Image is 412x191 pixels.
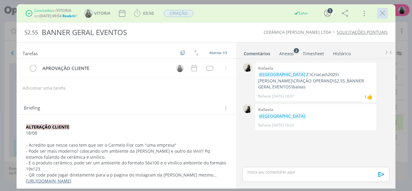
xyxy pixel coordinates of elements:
p: - Pode ser mais moderno? colocando um ambiente da [PERSON_NAME] e outro da Vinil? Pq estamos fala... [26,148,227,160]
img: R [243,104,252,113]
span: 52.55 [24,29,38,36]
div: VITORIA [367,93,373,100]
a: Timesheet [303,48,324,57]
span: Briefing [24,104,40,112]
b: VITORIA [56,8,71,13]
div: Anexos [279,51,294,57]
p: - E o produto cerâmico, pode ser um ambiente do formato 56x100 e o vinílico ambiente do formato 1... [26,160,227,172]
span: @[GEOGRAPHIC_DATA] [259,113,305,119]
a: [URL][DOMAIN_NAME] [26,178,71,184]
a: CERÂMICA [PERSON_NAME] LTDA [264,29,331,35]
strong: ALTERAÇÃO CLIENTE [26,124,69,130]
p: - Acredito que nesse caso tem que ser o Carmelo Fior com "uma empresa" [26,142,227,148]
img: arrow-down-up.svg [194,50,198,56]
button: 1 [323,8,332,18]
b: [DATE] 09:54 [40,13,62,18]
a: Histórico [333,48,351,57]
b: Rafaela [258,107,273,112]
span: Concluído [34,8,51,13]
sup: 2 [294,48,299,53]
p: - QR code pode jogar diretamente para a p´pagina do Instagram da [PERSON_NAME] mesmo... [26,172,227,178]
span: @[GEOGRAPHIC_DATA] [259,72,305,77]
span: Abertas 1/3 [209,50,227,55]
span: Reabrir [62,13,76,18]
span: [DATE] 10:22 [272,123,294,128]
p: Z:\Criacao\2025\[PERSON_NAME]\CRIAÇÃO OPERAND\52.55_BANNER GERAL EVENTOS\baixas [258,72,373,90]
a: SOLICITAÇÕES PONTUAIS [337,29,388,35]
a: Comentários [243,48,271,57]
div: 1 [328,8,333,13]
p: 18/08 [26,130,227,136]
p: Rafaela [258,94,271,99]
div: 1 [364,94,367,100]
div: por em . ? [34,8,77,19]
span: Tarefas [23,49,38,56]
img: R [243,63,252,72]
div: BANNER GERAL EVENTOS [39,25,234,40]
div: APROVAÇÃO CLIENTE [40,65,171,72]
p: Rafaela [258,123,271,128]
div: Salvo [294,11,308,16]
div: dialog [17,4,396,189]
b: Rafaela [258,65,273,71]
span: [DATE] 10:37 [272,94,294,99]
button: Adicionar uma tarefa [22,83,66,94]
